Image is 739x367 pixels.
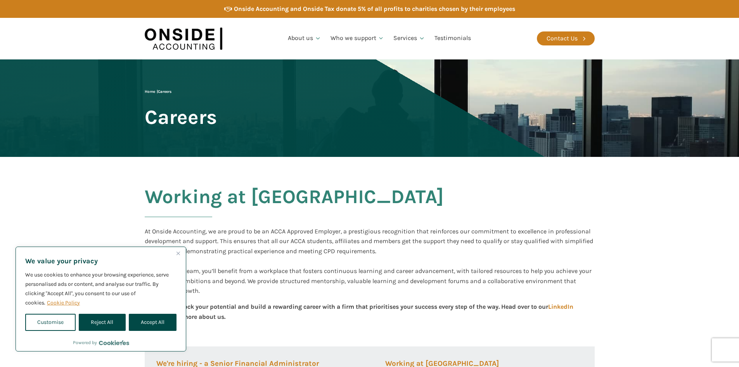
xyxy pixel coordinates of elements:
img: Onside Accounting [145,24,222,54]
span: Careers [158,89,171,94]
button: Close [173,249,183,258]
span: | [145,89,171,94]
button: Accept All [129,314,177,331]
a: Testimonials [430,25,476,52]
a: Home [145,89,155,94]
h2: Working at [GEOGRAPHIC_DATA] [145,186,444,226]
img: Close [177,252,180,255]
div: Powered by [73,339,129,346]
a: About us [283,25,326,52]
p: We use cookies to enhance your browsing experience, serve personalised ads or content, and analys... [25,270,177,308]
button: Customise [25,314,76,331]
div: We value your privacy [16,247,186,351]
a: Cookie Policy [47,299,80,306]
div: At Onside Accounting, we are proud to be an ACCA Approved Employer, a prestigious recognition tha... [145,226,595,296]
p: We value your privacy [25,256,177,266]
a: Visit CookieYes website [99,340,129,345]
div: Join us to unlock your potential and build a rewarding career with a firm that prioritises your s... [145,302,595,331]
a: Who we support [326,25,389,52]
a: Contact Us [537,31,595,45]
button: Reject All [79,314,125,331]
a: Services [389,25,430,52]
span: Careers [145,106,217,128]
div: Contact Us [547,33,578,43]
div: Onside Accounting and Onside Tax donate 5% of all profits to charities chosen by their employees [234,4,515,14]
